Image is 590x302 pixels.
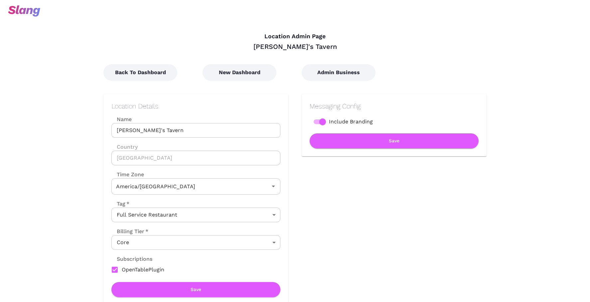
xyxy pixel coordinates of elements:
[8,5,40,17] img: svg+xml;base64,PHN2ZyB3aWR0aD0iOTciIGhlaWdodD0iMzQiIHZpZXdCb3g9IjAgMCA5NyAzNCIgZmlsbD0ibm9uZSIgeG...
[103,42,487,51] div: [PERSON_NAME]'s Tavern
[111,143,280,151] label: Country
[111,208,280,222] div: Full Service Restaurant
[111,282,280,297] button: Save
[111,115,280,123] label: Name
[302,69,375,75] a: Admin Business
[203,69,276,75] a: New Dashboard
[269,182,278,191] button: Open
[111,255,152,263] label: Subscriptions
[203,64,276,81] button: New Dashboard
[310,133,479,148] button: Save
[122,266,164,274] span: OpenTablePlugin
[111,235,280,250] div: Core
[111,200,129,208] label: Tag
[103,33,487,40] h4: Location Admin Page
[111,171,280,178] label: Time Zone
[329,118,373,126] span: Include Branding
[103,64,177,81] button: Back To Dashboard
[111,102,280,110] h2: Location Details
[310,102,479,110] h2: Messaging Config
[103,69,177,75] a: Back To Dashboard
[111,227,148,235] label: Billing Tier
[302,64,375,81] button: Admin Business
